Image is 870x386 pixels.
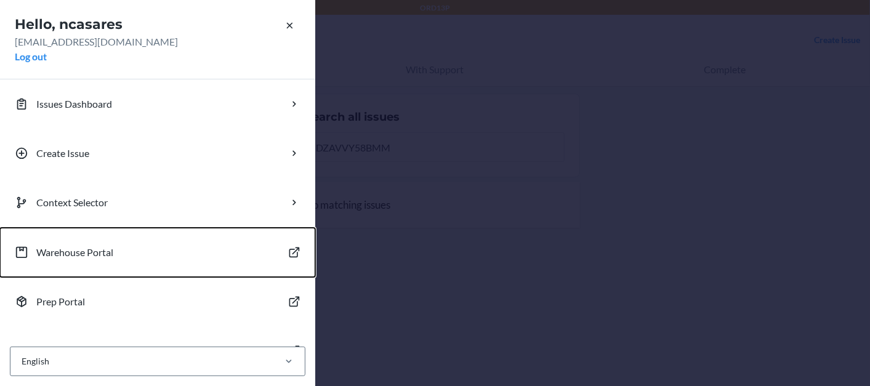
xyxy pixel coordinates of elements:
[20,355,22,368] input: English
[36,294,85,309] p: Prep Portal
[15,15,300,34] h2: Hello, ncasares
[36,245,113,260] p: Warehouse Portal
[36,344,111,358] p: CrossDock Portal
[36,146,89,161] p: Create Issue
[15,34,300,49] p: [EMAIL_ADDRESS][DOMAIN_NAME]
[36,97,112,111] p: Issues Dashboard
[15,49,47,64] button: Log out
[22,355,49,368] div: English
[36,195,108,210] p: Context Selector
